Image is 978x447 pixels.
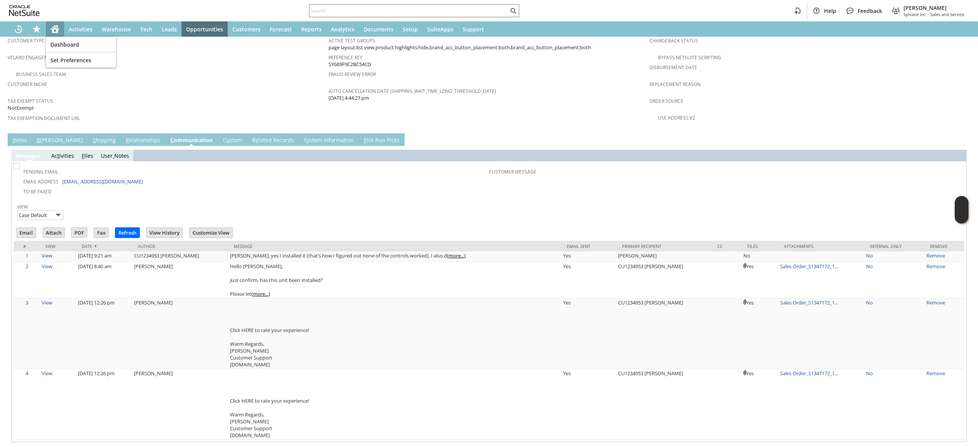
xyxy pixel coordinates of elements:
[228,262,561,298] td: Hello [PERSON_NAME], Just confirm, has this unit been installed? Please let
[54,211,63,219] img: More Options
[508,6,518,15] svg: Search
[97,21,136,37] a: Warehouse
[296,21,326,37] a: Reports
[162,26,177,33] span: Leads
[780,263,838,270] a: Sales Order_S1347172_1...
[186,26,223,33] span: Opportunities
[76,251,132,262] td: [DATE] 9:21 am
[35,136,85,145] a: B[PERSON_NAME]
[329,54,363,61] a: Reference Key
[904,11,926,17] span: Sylvane Inc
[403,26,418,33] span: Setup
[927,11,929,17] span: -
[447,252,466,259] a: (more...)
[50,57,112,64] span: Set Preferences
[307,136,309,144] span: y
[76,298,132,369] td: [DATE] 12:26 pm
[234,243,555,249] div: Message
[926,370,945,377] a: Remove
[64,21,97,37] a: Activities
[124,136,162,145] a: Relationships
[76,369,132,440] td: [DATE] 12:26 pm
[168,136,215,145] a: Communication
[489,168,536,175] a: Customer Message
[309,6,508,15] input: Search
[256,136,259,144] span: e
[717,243,736,249] div: Cc
[265,21,296,37] a: Forecast
[649,98,683,104] a: Order Source
[46,37,116,52] a: Dashboard
[926,263,945,270] a: Remove
[13,136,14,144] span: I
[42,299,52,306] a: View
[359,21,398,37] a: Documents
[747,243,772,249] div: Files
[8,37,44,44] a: Customer Type
[115,228,139,238] input: Refresh
[329,71,376,78] a: Fraud Review Error
[8,115,80,121] a: Tax Exemption Document URL
[398,21,423,37] a: Setup
[329,88,496,94] a: Auto Cancellation Date (shipping_wait_time_long_threshold_date)
[742,262,778,298] td: Yes
[136,21,157,37] a: Tech
[50,24,60,34] svg: Home
[926,299,945,306] a: Remove
[423,21,458,37] a: SuiteApps
[870,243,918,249] div: Internal Only
[46,52,116,68] a: Set Preferences
[17,204,28,210] a: View
[866,263,873,270] a: No
[616,369,712,440] td: CU1234953 [PERSON_NAME]
[955,196,968,223] iframe: Click here to launch Oracle Guided Learning Help Panel
[824,7,836,15] span: Help
[561,251,616,262] td: Yes
[16,71,66,78] a: Business Sales Team
[132,251,228,262] td: CU1234953 [PERSON_NAME]
[19,243,34,249] div: #
[91,136,118,145] a: Shipping
[69,26,92,33] span: Activities
[42,252,52,259] a: View
[46,21,64,37] a: Home
[616,262,712,298] td: CU1234953 [PERSON_NAME]
[250,136,296,145] a: Related Records
[301,26,322,33] span: Reports
[427,26,453,33] span: SuiteApps
[858,7,882,15] span: Feedback
[42,263,52,270] a: View
[221,136,244,145] a: Custom
[37,136,40,144] span: B
[458,21,489,37] a: Support
[8,98,53,104] a: Tax Exempt Status
[94,228,108,238] input: Fax
[43,228,65,238] input: Attach
[331,26,355,33] span: Analytics
[138,243,222,249] div: Author
[102,26,131,33] span: Warehouse
[13,163,20,169] img: Unchecked
[329,37,375,44] a: Active Test Groups
[8,104,34,112] span: NotExempt
[228,369,561,440] td: Click HERE to rate your experience! Warm Regards, [PERSON_NAME] Customer Support [DOMAIN_NAME]
[780,299,838,306] a: Sales Order_S1347172_1...
[329,44,591,51] span: page layout:list view,product highlights:hide,brand_acc_button_placement:both,brand_acc_button_pl...
[364,26,393,33] span: Documents
[157,21,181,37] a: Leads
[866,252,873,259] a: No
[181,21,228,37] a: Opportunities
[616,251,712,262] td: [PERSON_NAME]
[270,26,292,33] span: Forecast
[82,243,126,249] div: Date
[101,152,129,159] a: UserNotes
[51,152,74,159] a: Activities
[326,21,359,37] a: Analytics
[32,24,41,34] svg: Shortcuts
[28,21,46,37] div: Shortcuts
[26,252,28,259] a: 1
[132,262,228,298] td: [PERSON_NAME]
[561,298,616,369] td: Yes
[658,115,695,121] a: Use Address V2
[45,243,70,249] div: View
